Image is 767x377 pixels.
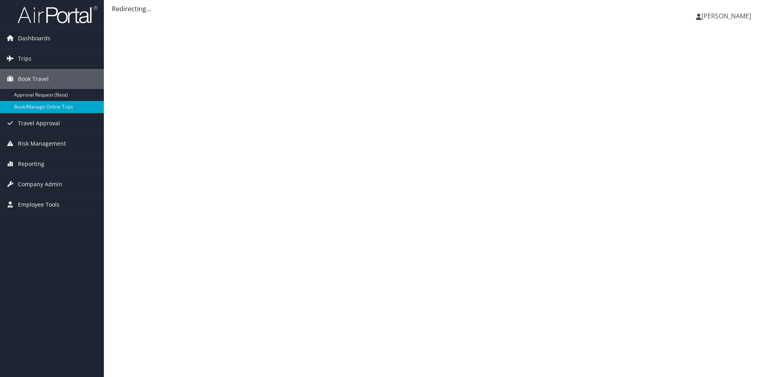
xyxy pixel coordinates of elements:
span: Book Travel [18,69,49,89]
span: Company Admin [18,174,62,194]
div: Redirecting... [112,4,759,14]
span: Trips [18,49,32,69]
span: Dashboards [18,28,50,48]
span: Employee Tools [18,195,60,215]
a: [PERSON_NAME] [696,4,759,28]
span: Reporting [18,154,44,174]
span: Risk Management [18,134,66,154]
span: [PERSON_NAME] [701,12,751,20]
span: Travel Approval [18,113,60,133]
img: airportal-logo.png [18,5,97,24]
